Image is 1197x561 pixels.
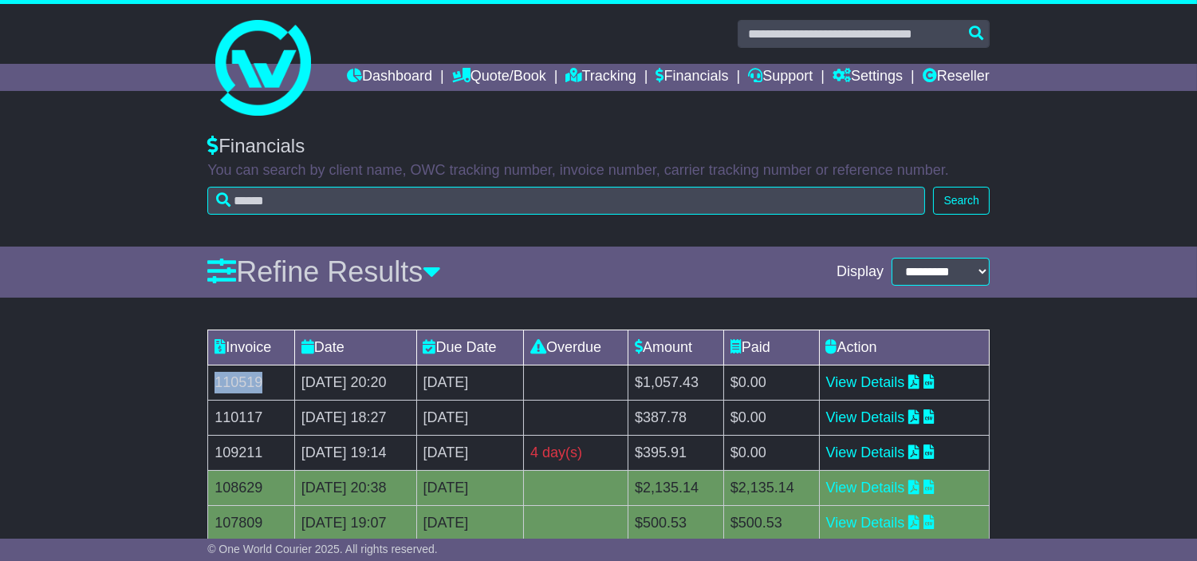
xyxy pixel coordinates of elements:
td: $0.00 [723,365,819,400]
td: Amount [628,330,723,365]
td: [DATE] 19:07 [294,505,416,540]
td: Action [819,330,989,365]
a: View Details [826,409,905,425]
td: $500.53 [723,505,819,540]
td: 109211 [208,435,295,470]
a: View Details [826,444,905,460]
td: 110519 [208,365,295,400]
td: [DATE] [416,470,524,505]
td: $0.00 [723,435,819,470]
a: Settings [833,64,903,91]
td: $2,135.14 [723,470,819,505]
td: $1,057.43 [628,365,723,400]
td: Invoice [208,330,295,365]
td: Overdue [524,330,628,365]
td: Due Date [416,330,524,365]
td: [DATE] [416,365,524,400]
a: Quote/Book [452,64,546,91]
td: [DATE] [416,435,524,470]
td: $395.91 [628,435,723,470]
td: [DATE] 20:20 [294,365,416,400]
a: Dashboard [347,64,432,91]
td: [DATE] [416,400,524,435]
a: Refine Results [207,255,441,288]
button: Search [933,187,989,215]
a: Support [748,64,813,91]
td: Date [294,330,416,365]
span: Display [837,263,884,281]
div: 4 day(s) [530,442,621,464]
a: Tracking [565,64,636,91]
td: $0.00 [723,400,819,435]
td: [DATE] [416,505,524,540]
td: $2,135.14 [628,470,723,505]
a: Reseller [923,64,990,91]
span: © One World Courier 2025. All rights reserved. [207,543,438,555]
a: View Details [826,374,905,390]
td: [DATE] 20:38 [294,470,416,505]
div: Financials [207,135,990,158]
td: 110117 [208,400,295,435]
td: Paid [723,330,819,365]
td: [DATE] 18:27 [294,400,416,435]
td: $500.53 [628,505,723,540]
td: 108629 [208,470,295,505]
td: 107809 [208,505,295,540]
p: You can search by client name, OWC tracking number, invoice number, carrier tracking number or re... [207,162,990,180]
td: [DATE] 19:14 [294,435,416,470]
td: $387.78 [628,400,723,435]
a: View Details [826,515,905,531]
a: View Details [826,480,905,496]
a: Financials [656,64,729,91]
